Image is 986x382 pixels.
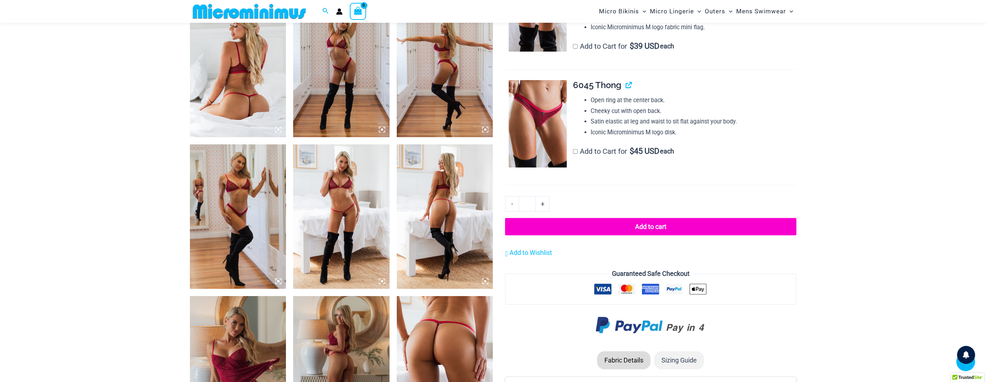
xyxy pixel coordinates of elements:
span: $ [630,42,634,51]
span: Menu Toggle [639,2,646,21]
li: Satin elastic at leg and waist to sit flat against your body. [591,116,796,127]
label: Add to Cart for [573,42,674,51]
li: Sizing Guide [654,351,704,369]
nav: Site Navigation [596,1,796,22]
span: 6045 Thong [573,80,621,90]
a: View Shopping Cart, empty [350,3,366,19]
a: Account icon link [336,8,343,15]
a: Micro BikinisMenu ToggleMenu Toggle [597,2,648,21]
li: Iconic Microminimus M logo disk. [591,127,796,138]
span: each [660,43,674,50]
span: each [660,148,674,155]
span: 39 USD [630,43,659,50]
a: Search icon link [322,7,329,16]
li: Fabric Details [597,351,651,369]
span: Mens Swimwear [736,2,786,21]
span: Menu Toggle [786,2,793,21]
span: Add to Wishlist [509,249,552,256]
legend: Guaranteed Safe Checkout [609,268,692,279]
img: Guilty Pleasures Red 1045 Bra 689 Micro [397,144,493,289]
span: Menu Toggle [694,2,701,21]
a: + [536,196,550,211]
a: - [505,196,519,211]
span: Menu Toggle [725,2,733,21]
a: Add to Wishlist [505,247,552,258]
li: Cheeky cut with open back. [591,106,796,117]
img: Guilty Pleasures Red 6045 Thong [509,80,567,168]
input: Add to Cart for$45 USD each [573,149,578,154]
button: Add to cart [505,218,796,235]
img: MM SHOP LOGO FLAT [190,3,309,19]
img: Guilty Pleasures Red 1045 Bra 6045 Thong [190,144,286,289]
input: Product quantity [519,196,536,211]
span: 45 USD [630,148,659,155]
li: Open ring at the center back. [591,95,796,106]
span: $ [630,147,634,156]
a: Mens SwimwearMenu ToggleMenu Toggle [734,2,795,21]
a: OutersMenu ToggleMenu Toggle [703,2,734,21]
span: Micro Bikinis [599,2,639,21]
li: Iconic Microminimus M logo fabric mini flag. [591,22,796,33]
img: Guilty Pleasures Red 1045 Bra 689 Micro [293,144,390,289]
span: Outers [705,2,725,21]
span: Micro Lingerie [650,2,694,21]
a: Micro LingerieMenu ToggleMenu Toggle [648,2,703,21]
input: Add to Cart for$39 USD each [573,44,578,49]
label: Add to Cart for [573,147,674,156]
